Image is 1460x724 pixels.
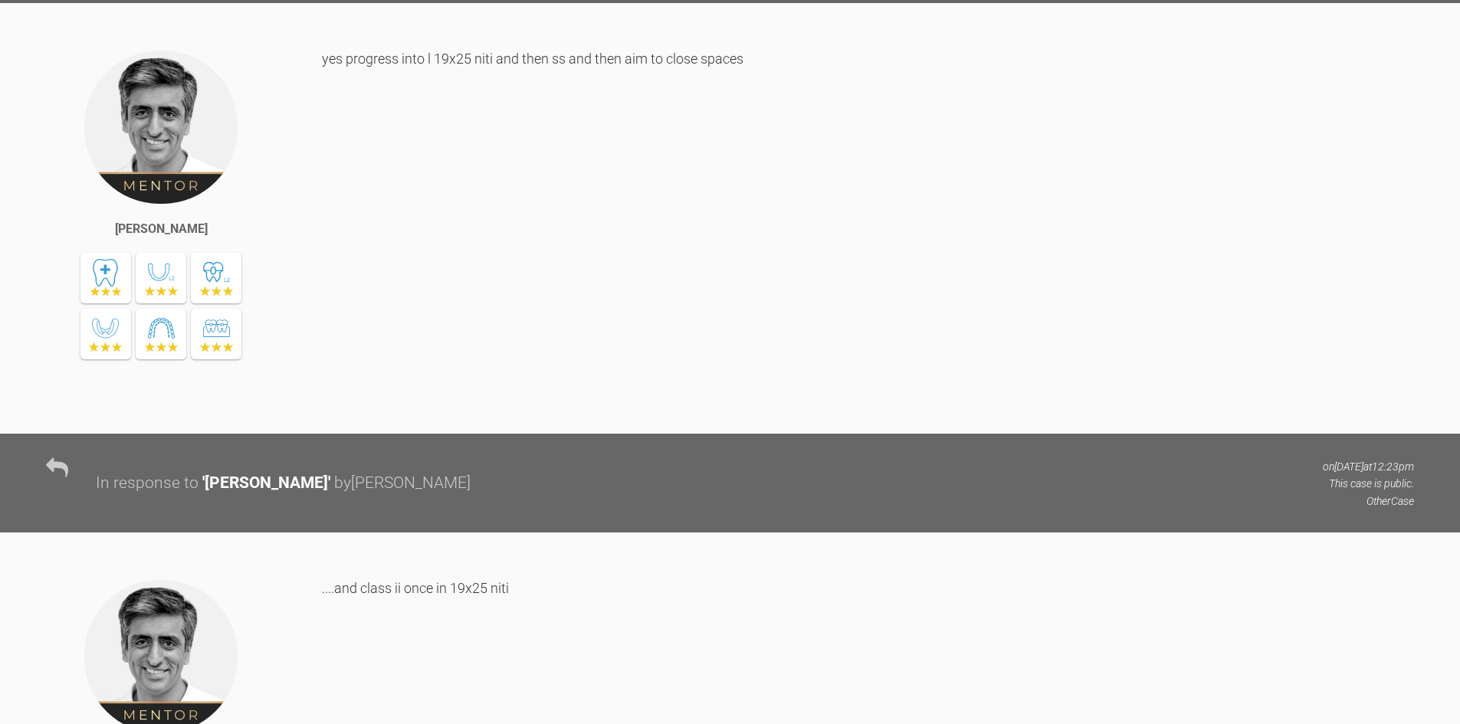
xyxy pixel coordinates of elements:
[1323,475,1414,492] p: This case is public.
[1323,493,1414,509] p: Other Case
[322,49,1414,411] div: yes progress into l 19x25 niti and then ss and then aim to close spaces
[334,470,471,496] div: by [PERSON_NAME]
[96,470,198,496] div: In response to
[1323,458,1414,475] p: on [DATE] at 12:23pm
[202,470,330,496] div: ' [PERSON_NAME] '
[115,219,208,239] div: [PERSON_NAME]
[83,49,239,205] img: Asif Chatoo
